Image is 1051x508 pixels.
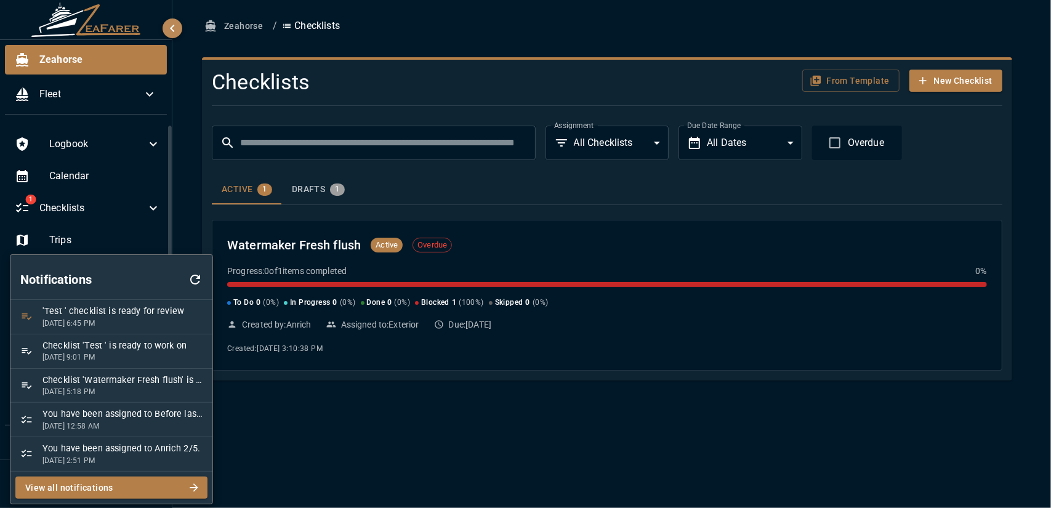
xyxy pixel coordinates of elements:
span: Checklist 'Watermaker Fresh flush' is ready to work on [42,374,203,387]
p: [DATE] 5:18 PM [42,387,203,397]
p: [DATE] 9:01 PM [42,352,203,363]
span: Checklist 'Test ' is ready to work on [42,339,203,353]
span: You have been assigned to Anrich 2/5. [42,442,203,456]
p: [DATE] 2:51 PM [42,456,203,466]
p: [DATE] 6:45 PM [42,318,203,329]
h6: Notifications [10,260,102,299]
span: 'Test ' checklist is ready for review [42,305,203,318]
p: [DATE] 12:58 AM [42,421,203,432]
button: View all notifications [15,477,207,499]
span: You have been assigned to Before last Charter. [42,408,203,421]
